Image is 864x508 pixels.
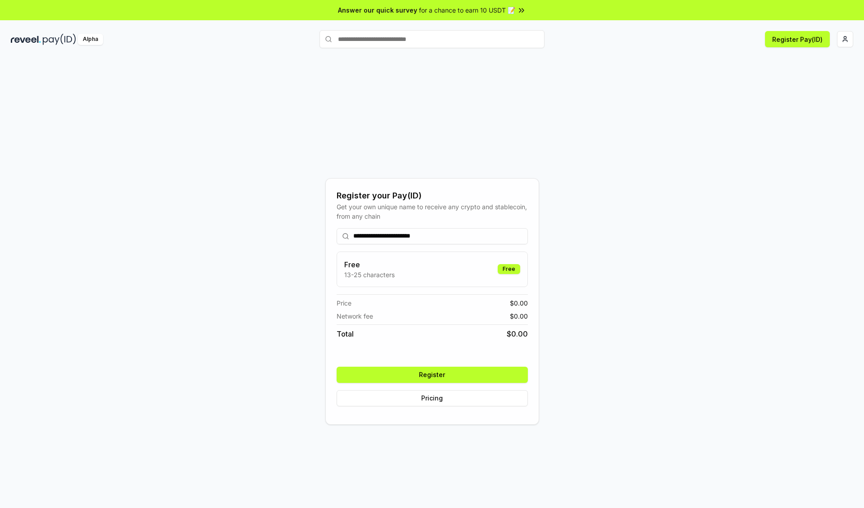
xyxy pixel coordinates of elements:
[11,34,41,45] img: reveel_dark
[344,259,395,270] h3: Free
[78,34,103,45] div: Alpha
[344,270,395,279] p: 13-25 characters
[337,367,528,383] button: Register
[337,189,528,202] div: Register your Pay(ID)
[765,31,830,47] button: Register Pay(ID)
[419,5,515,15] span: for a chance to earn 10 USDT 📝
[43,34,76,45] img: pay_id
[337,311,373,321] span: Network fee
[338,5,417,15] span: Answer our quick survey
[510,311,528,321] span: $ 0.00
[337,202,528,221] div: Get your own unique name to receive any crypto and stablecoin, from any chain
[337,328,354,339] span: Total
[337,390,528,406] button: Pricing
[510,298,528,308] span: $ 0.00
[507,328,528,339] span: $ 0.00
[498,264,520,274] div: Free
[337,298,351,308] span: Price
